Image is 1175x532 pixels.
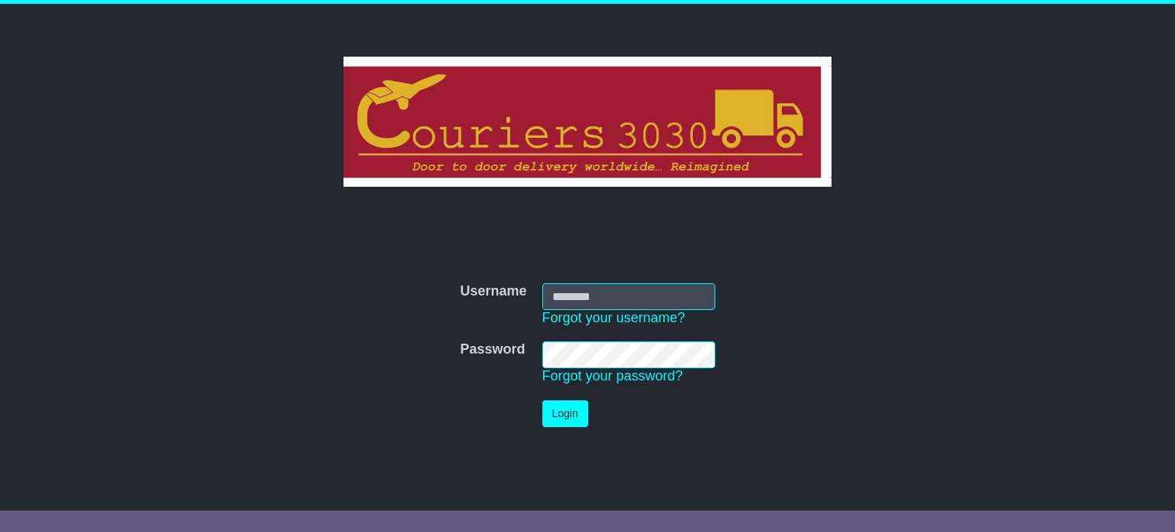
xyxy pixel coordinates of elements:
[542,368,683,383] a: Forgot your password?
[542,400,588,427] button: Login
[343,57,832,187] img: Couriers 3030
[460,341,525,358] label: Password
[542,310,685,325] a: Forgot your username?
[460,283,526,300] label: Username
